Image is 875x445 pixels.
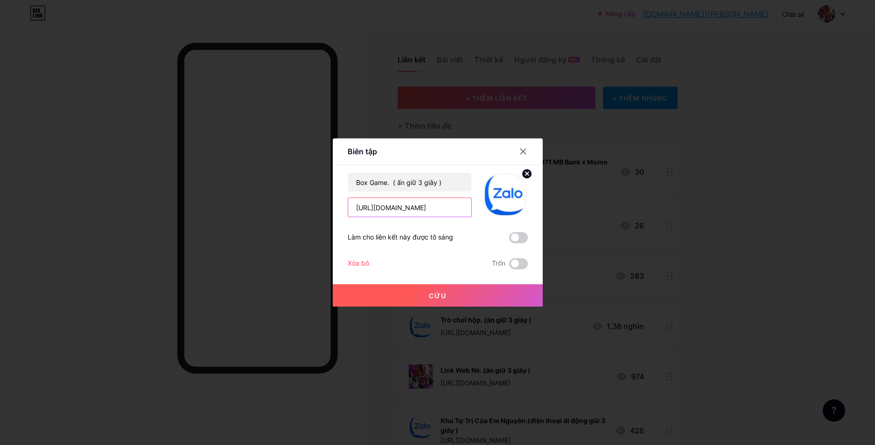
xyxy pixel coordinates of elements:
font: Trốn [492,259,505,267]
img: liên kết_hình thu nhỏ [483,172,528,217]
font: Cứu [429,292,447,300]
input: URL [348,198,471,217]
button: Cứu [333,284,543,307]
font: Xóa bỏ [348,259,369,267]
font: Biên tập [348,147,377,156]
input: Tiêu đề [348,173,471,192]
font: Làm cho liên kết này được tô sáng [348,233,453,241]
